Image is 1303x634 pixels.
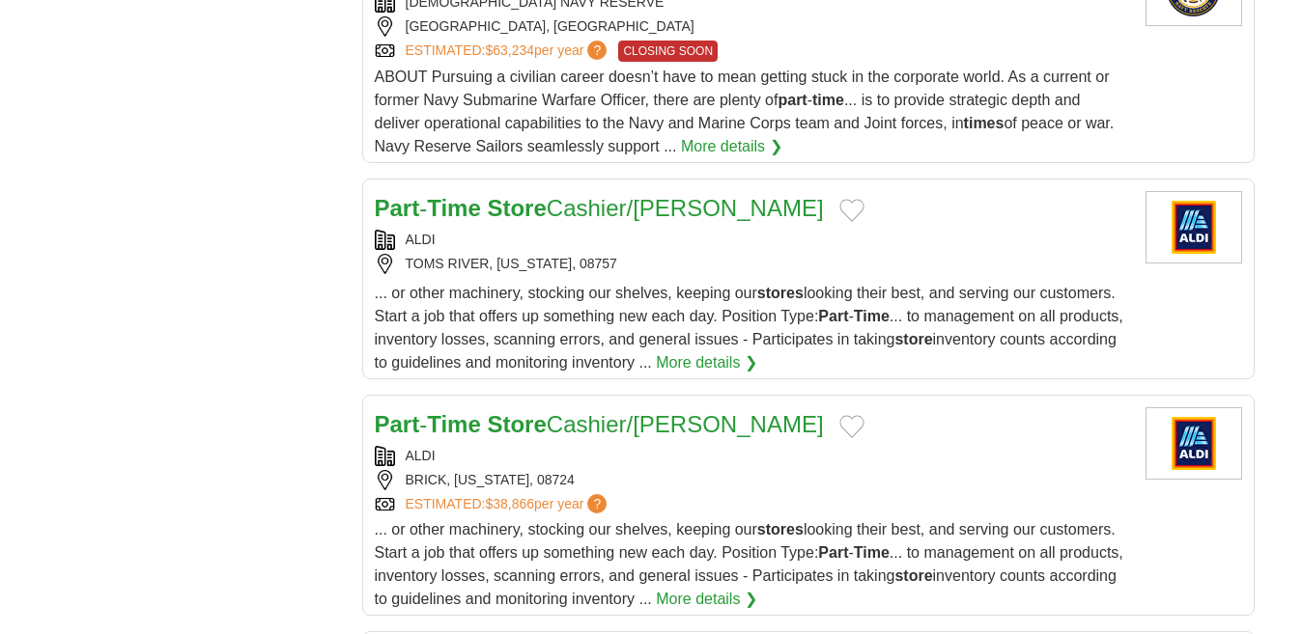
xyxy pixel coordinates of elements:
div: [GEOGRAPHIC_DATA], [GEOGRAPHIC_DATA] [375,16,1130,37]
strong: Time [854,308,890,324]
strong: Store [487,411,546,437]
strong: times [964,115,1005,131]
img: ALDI logo [1146,191,1242,263]
span: ... or other machinery, stocking our shelves, keeping our looking their best, and serving our cus... [375,521,1123,607]
div: BRICK, [US_STATE], 08724 [375,470,1130,490]
a: More details ❯ [656,588,757,611]
span: ? [587,494,607,513]
a: Part-Time StoreCashier/[PERSON_NAME] [375,195,824,221]
img: ALDI logo [1146,407,1242,480]
span: ABOUT Pursuing a civilian career doesn’t have to mean getting stuck in the corporate world. As a ... [375,69,1115,154]
strong: store [894,331,932,347]
strong: store [894,567,932,584]
strong: Time [427,411,481,437]
a: ESTIMATED:$38,866per year? [406,494,611,514]
a: Part-Time StoreCashier/[PERSON_NAME] [375,411,824,437]
strong: part [778,92,807,108]
a: ALDI [406,448,436,463]
span: CLOSING SOON [618,41,718,62]
button: Add to favorite jobs [839,415,864,438]
a: More details ❯ [656,351,757,374]
strong: Part [818,308,848,324]
strong: stores [757,285,804,301]
strong: Time [427,195,481,221]
strong: Part [818,544,848,561]
strong: Part [375,195,420,221]
a: ALDI [406,232,436,247]
span: $63,234 [485,42,534,58]
div: TOMS RIVER, [US_STATE], 08757 [375,254,1130,274]
a: More details ❯ [681,135,782,158]
a: ESTIMATED:$63,234per year? [406,41,611,62]
span: ? [587,41,607,60]
span: ... or other machinery, stocking our shelves, keeping our looking their best, and serving our cus... [375,285,1123,371]
strong: Store [487,195,546,221]
strong: stores [757,521,804,538]
span: $38,866 [485,496,534,511]
button: Add to favorite jobs [839,199,864,222]
strong: Part [375,411,420,437]
strong: Time [854,544,890,561]
strong: time [812,92,844,108]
